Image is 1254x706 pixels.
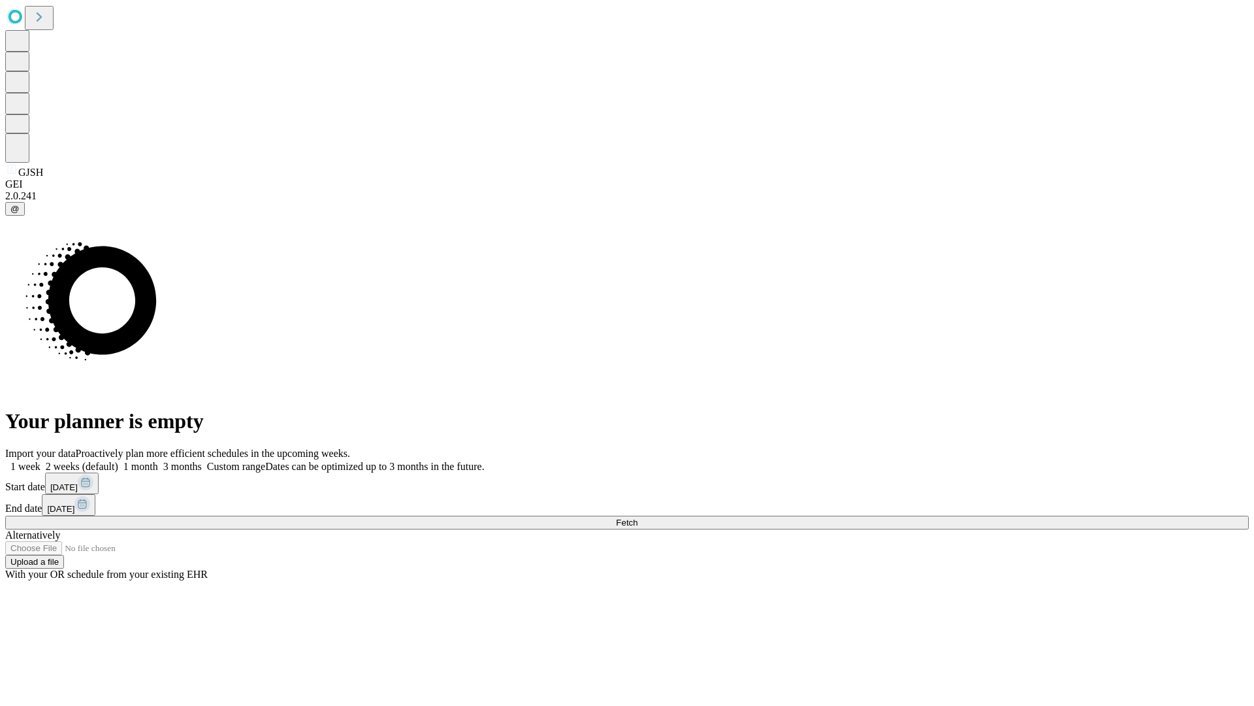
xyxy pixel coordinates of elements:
div: Start date [5,473,1249,494]
button: @ [5,202,25,216]
span: Dates can be optimized up to 3 months in the future. [265,461,484,472]
span: [DATE] [47,504,74,514]
h1: Your planner is empty [5,409,1249,433]
span: [DATE] [50,482,78,492]
span: GJSH [18,167,43,178]
span: @ [10,204,20,214]
div: GEI [5,178,1249,190]
div: 2.0.241 [5,190,1249,202]
span: Import your data [5,448,76,459]
button: [DATE] [42,494,95,516]
span: 2 weeks (default) [46,461,118,472]
span: With your OR schedule from your existing EHR [5,569,208,580]
span: Alternatively [5,529,60,541]
div: End date [5,494,1249,516]
span: Custom range [207,461,265,472]
span: 1 month [123,461,158,472]
button: Upload a file [5,555,64,569]
span: Fetch [616,518,637,528]
button: [DATE] [45,473,99,494]
button: Fetch [5,516,1249,529]
span: Proactively plan more efficient schedules in the upcoming weeks. [76,448,350,459]
span: 3 months [163,461,202,472]
span: 1 week [10,461,40,472]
